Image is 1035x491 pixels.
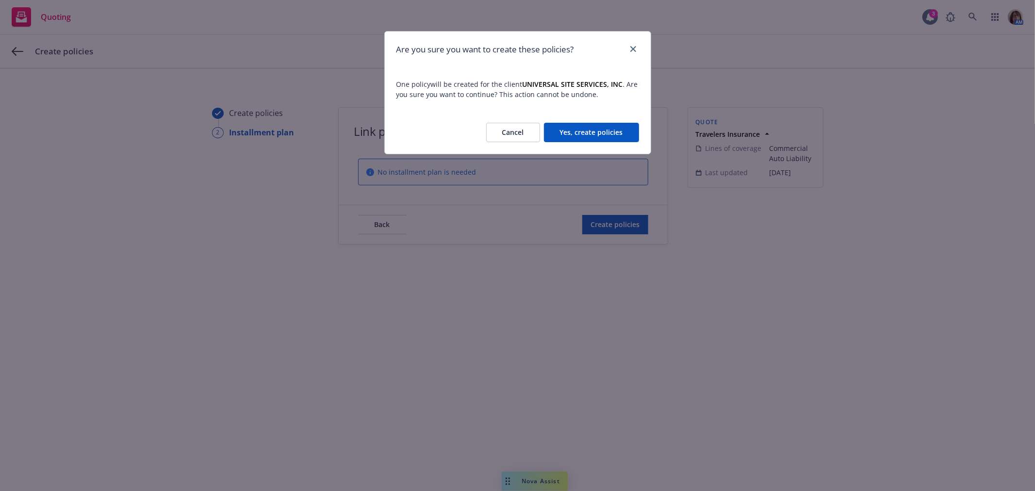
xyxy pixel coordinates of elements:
[396,79,639,99] span: One policy will be created for the client . Are you sure you want to continue? This action cannot...
[523,80,623,89] strong: UNIVERSAL SITE SERVICES, INC
[627,43,639,55] a: close
[544,123,639,142] button: Yes, create policies
[486,123,540,142] button: Cancel
[396,43,574,56] h1: Are you sure you want to create these policies?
